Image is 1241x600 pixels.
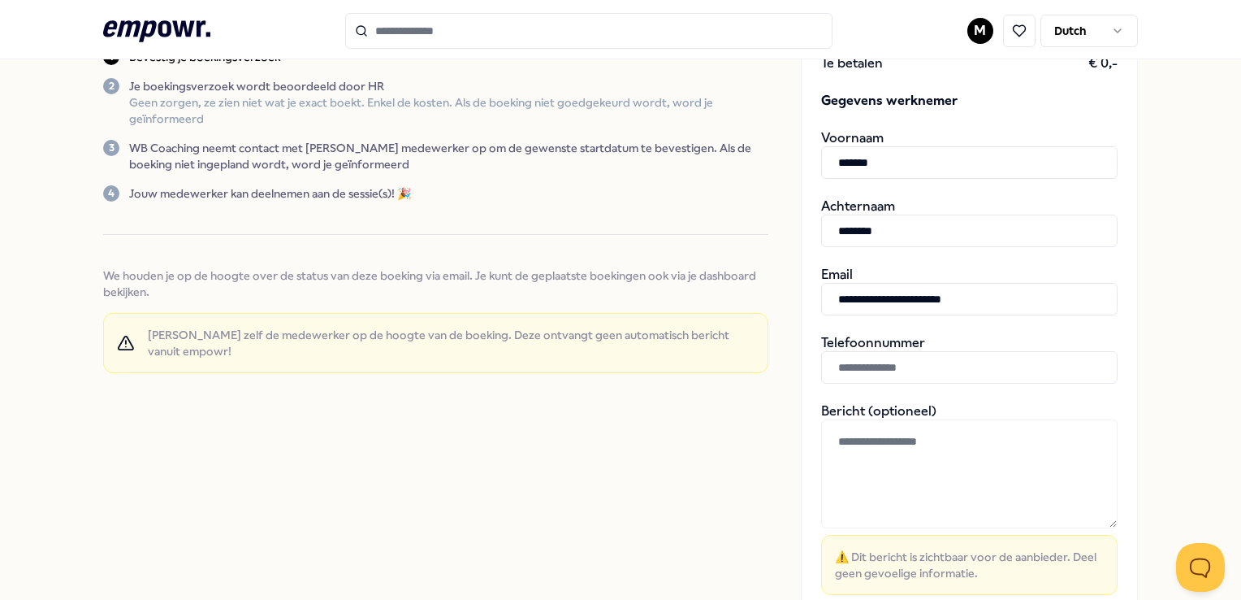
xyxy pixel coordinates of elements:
[821,130,1118,179] div: Voornaam
[103,267,768,300] span: We houden je op de hoogte over de status van deze boeking via email. Je kunt de geplaatste boekin...
[1176,543,1225,592] iframe: Help Scout Beacon - Open
[1088,55,1118,72] span: € 0,-
[129,78,768,94] p: Je boekingsverzoek wordt beoordeeld door HR
[103,78,119,94] div: 2
[129,140,768,172] p: WB Coaching neemt contact met [PERSON_NAME] medewerker op om de gewenste startdatum te bevestigen...
[103,49,119,65] div: 1
[345,13,832,49] input: Search for products, categories or subcategories
[103,140,119,156] div: 3
[821,91,1118,111] span: Gegevens werknemer
[129,94,768,127] p: Geen zorgen, ze zien niet wat je exact boekt. Enkel de kosten. Als de boeking niet goedgekeurd wo...
[129,185,411,202] p: Jouw medewerker kan deelnemen aan de sessie(s)! 🎉
[821,335,1118,384] div: Telefoonnummer
[148,327,755,359] span: [PERSON_NAME] zelf de medewerker op de hoogte van de boeking. Deze ontvangt geen automatisch beri...
[835,549,1104,581] span: ⚠️ Dit bericht is zichtbaar voor de aanbieder. Deel geen gevoelige informatie.
[821,55,883,72] span: Te betalen
[821,403,1118,595] div: Bericht (optioneel)
[967,18,993,44] button: M
[103,185,119,202] div: 4
[821,198,1118,247] div: Achternaam
[821,267,1118,315] div: Email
